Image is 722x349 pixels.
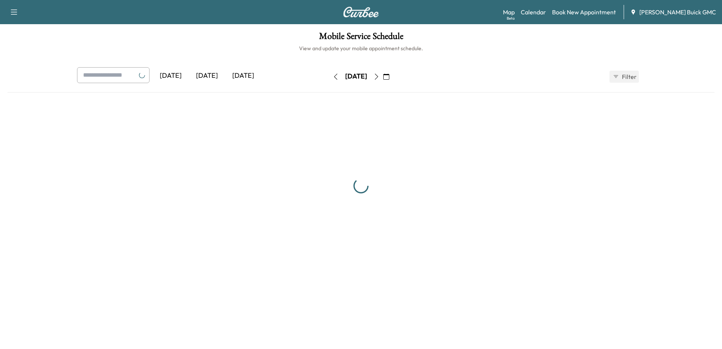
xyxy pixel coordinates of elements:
[189,67,225,85] div: [DATE]
[507,15,515,21] div: Beta
[521,8,546,17] a: Calendar
[225,67,261,85] div: [DATE]
[503,8,515,17] a: MapBeta
[8,32,714,45] h1: Mobile Service Schedule
[153,67,189,85] div: [DATE]
[552,8,616,17] a: Book New Appointment
[345,72,367,81] div: [DATE]
[609,71,639,83] button: Filter
[639,8,716,17] span: [PERSON_NAME] Buick GMC
[8,45,714,52] h6: View and update your mobile appointment schedule.
[622,72,636,81] span: Filter
[343,7,379,17] img: Curbee Logo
